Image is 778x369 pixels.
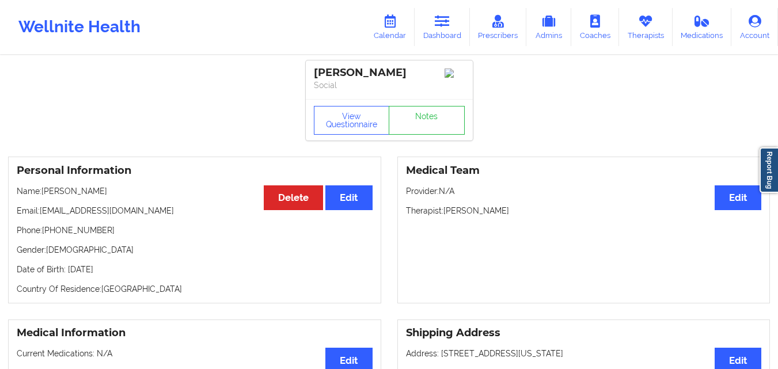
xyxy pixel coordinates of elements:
[17,164,373,177] h3: Personal Information
[17,205,373,216] p: Email: [EMAIL_ADDRESS][DOMAIN_NAME]
[760,147,778,193] a: Report Bug
[445,69,465,78] img: Image%2Fplaceholer-image.png
[673,8,732,46] a: Medications
[17,225,373,236] p: Phone: [PHONE_NUMBER]
[526,8,571,46] a: Admins
[406,326,762,340] h3: Shipping Address
[365,8,415,46] a: Calendar
[17,348,373,359] p: Current Medications: N/A
[17,326,373,340] h3: Medical Information
[264,185,323,210] button: Delete
[17,283,373,295] p: Country Of Residence: [GEOGRAPHIC_DATA]
[470,8,527,46] a: Prescribers
[406,205,762,216] p: Therapist: [PERSON_NAME]
[17,244,373,256] p: Gender: [DEMOGRAPHIC_DATA]
[406,348,762,359] p: Address: [STREET_ADDRESS][US_STATE]
[406,164,762,177] h3: Medical Team
[325,185,372,210] button: Edit
[415,8,470,46] a: Dashboard
[17,185,373,197] p: Name: [PERSON_NAME]
[389,106,465,135] a: Notes
[314,106,390,135] button: View Questionnaire
[571,8,619,46] a: Coaches
[731,8,778,46] a: Account
[715,185,761,210] button: Edit
[17,264,373,275] p: Date of Birth: [DATE]
[314,79,465,91] p: Social
[314,66,465,79] div: [PERSON_NAME]
[619,8,673,46] a: Therapists
[406,185,762,197] p: Provider: N/A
